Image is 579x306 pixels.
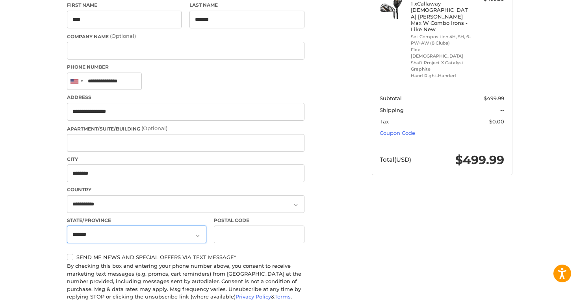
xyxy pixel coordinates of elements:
li: Set Composition 4H, 5H, 6-PW+AW (8 Clubs) [411,34,471,47]
div: By checking this box and entering your phone number above, you consent to receive marketing text ... [67,262,304,301]
span: Tax [380,118,389,125]
span: Shipping [380,107,404,113]
li: Flex [DEMOGRAPHIC_DATA] [411,47,471,60]
label: State/Province [67,217,206,224]
div: United States: +1 [67,73,85,90]
span: Total (USD) [380,156,411,163]
span: $499.99 [484,95,504,101]
label: Company Name [67,32,304,40]
span: Subtotal [380,95,402,101]
span: -- [500,107,504,113]
small: (Optional) [110,33,136,39]
label: Address [67,94,304,101]
label: Send me news and special offers via text message* [67,254,304,260]
a: Privacy Policy [236,293,271,300]
span: $0.00 [489,118,504,125]
label: Country [67,186,304,193]
span: $499.99 [455,153,504,167]
label: City [67,156,304,163]
a: Coupon Code [380,130,415,136]
h4: 1 x Callaway [DEMOGRAPHIC_DATA] [PERSON_NAME] Max W Combo Irons - Like New [411,0,471,32]
label: First Name [67,2,182,9]
small: (Optional) [141,125,167,131]
label: Last Name [189,2,304,9]
label: Apartment/Suite/Building [67,125,304,132]
li: Hand Right-Handed [411,73,471,79]
a: Terms [275,293,291,300]
label: Phone Number [67,63,304,71]
label: Postal Code [214,217,304,224]
li: Shaft Project X Catalyst Graphite [411,60,471,73]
